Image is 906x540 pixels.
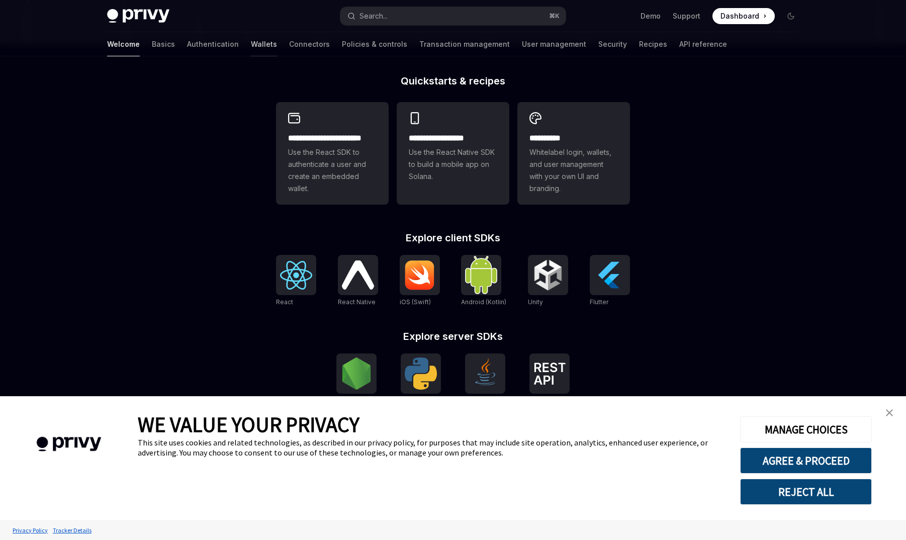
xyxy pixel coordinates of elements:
[276,233,630,243] h2: Explore client SDKs
[641,11,661,21] a: Demo
[342,32,407,56] a: Policies & controls
[409,146,497,183] span: Use the React Native SDK to build a mobile app on Solana.
[720,11,759,21] span: Dashboard
[528,298,543,306] span: Unity
[397,102,509,205] a: **** **** **** ***Use the React Native SDK to build a mobile app on Solana.
[107,9,169,23] img: dark logo
[639,32,667,56] a: Recipes
[187,32,239,56] a: Authentication
[465,353,505,406] a: JavaJava
[879,403,899,423] a: close banner
[280,261,312,290] img: React
[276,298,293,306] span: React
[679,32,727,56] a: API reference
[533,363,566,385] img: REST API
[594,259,626,291] img: Flutter
[340,7,566,25] button: Search...⌘K
[276,76,630,86] h2: Quickstarts & recipes
[138,411,359,437] span: WE VALUE YOUR PRIVACY
[419,32,510,56] a: Transaction management
[401,353,441,406] a: PythonPython
[50,521,94,539] a: Tracker Details
[465,256,497,294] img: Android (Kotlin)
[288,146,377,195] span: Use the React SDK to authenticate a user and create an embedded wallet.
[400,255,440,307] a: iOS (Swift)iOS (Swift)
[783,8,799,24] button: Toggle dark mode
[712,8,775,24] a: Dashboard
[529,146,618,195] span: Whitelabel login, wallets, and user management with your own UI and branding.
[461,298,506,306] span: Android (Kotlin)
[522,32,586,56] a: User management
[107,32,140,56] a: Welcome
[338,255,378,307] a: React NativeReact Native
[400,298,431,306] span: iOS (Swift)
[740,447,872,474] button: AGREE & PROCEED
[469,357,501,390] img: Java
[342,260,374,289] img: React Native
[289,32,330,56] a: Connectors
[404,260,436,290] img: iOS (Swift)
[405,357,437,390] img: Python
[340,357,373,390] img: NodeJS
[590,255,630,307] a: FlutterFlutter
[740,416,872,442] button: MANAGE CHOICES
[251,32,277,56] a: Wallets
[673,11,700,21] a: Support
[138,437,725,458] div: This site uses cookies and related technologies, as described in our privacy policy, for purposes...
[152,32,175,56] a: Basics
[532,259,564,291] img: Unity
[276,255,316,307] a: ReactReact
[276,331,630,341] h2: Explore server SDKs
[549,12,560,20] span: ⌘ K
[886,409,893,416] img: close banner
[336,353,377,406] a: NodeJSNodeJS
[10,521,50,539] a: Privacy Policy
[359,10,388,22] div: Search...
[461,255,506,307] a: Android (Kotlin)Android (Kotlin)
[740,479,872,505] button: REJECT ALL
[590,298,608,306] span: Flutter
[528,255,568,307] a: UnityUnity
[15,422,123,466] img: company logo
[598,32,627,56] a: Security
[529,353,570,406] a: REST APIREST API
[338,298,376,306] span: React Native
[517,102,630,205] a: **** *****Whitelabel login, wallets, and user management with your own UI and branding.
